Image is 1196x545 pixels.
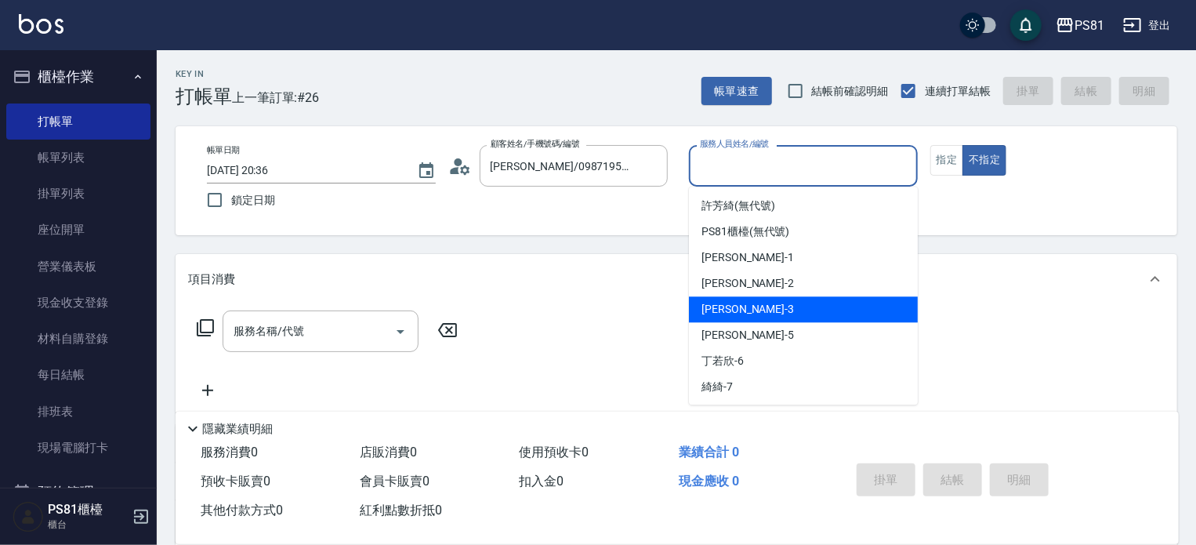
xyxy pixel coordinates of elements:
[6,394,150,430] a: 排班表
[6,56,150,97] button: 櫃檯作業
[6,176,150,212] a: 掛單列表
[176,85,232,107] h3: 打帳單
[701,249,794,266] span: [PERSON_NAME] -1
[491,138,580,150] label: 顧客姓名/手機號碼/編號
[408,152,445,190] button: Choose date, selected date is 2025-10-10
[6,285,150,321] a: 現金收支登錄
[1010,9,1042,41] button: save
[6,357,150,393] a: 每日結帳
[202,421,273,438] p: 隱藏業績明細
[6,472,150,513] button: 預約管理
[1075,16,1104,35] div: PS81
[13,501,44,532] img: Person
[679,445,739,460] span: 業績合計 0
[812,83,889,100] span: 結帳前確認明細
[232,88,320,107] span: 上一筆訂單:#26
[701,327,794,343] span: [PERSON_NAME] -5
[176,69,232,79] h2: Key In
[930,145,964,176] button: 指定
[6,430,150,466] a: 現場電腦打卡
[360,474,429,489] span: 會員卡販賣 0
[1049,9,1111,42] button: PS81
[701,353,744,369] span: 丁若欣 -6
[701,275,794,292] span: [PERSON_NAME] -2
[231,192,275,209] span: 鎖定日期
[19,14,63,34] img: Logo
[701,223,789,240] span: PS81櫃檯 (無代號)
[701,77,772,106] button: 帳單速查
[925,83,991,100] span: 連續打單結帳
[188,271,235,288] p: 項目消費
[6,249,150,285] a: 營業儀表板
[360,503,442,518] span: 紅利點數折抵 0
[360,445,417,460] span: 店販消費 0
[176,254,1177,304] div: 項目消費
[701,198,775,214] span: 許芳綺 (無代號)
[700,138,769,150] label: 服務人員姓名/編號
[6,104,150,140] a: 打帳單
[48,502,128,518] h5: PS81櫃檯
[201,445,258,460] span: 服務消費 0
[679,474,739,489] span: 現金應收 0
[962,145,1006,176] button: 不指定
[701,405,733,421] span: 小芸 -8
[701,379,733,395] span: 綺綺 -7
[201,503,283,518] span: 其他付款方式 0
[388,319,413,344] button: Open
[6,140,150,176] a: 帳單列表
[201,474,270,489] span: 預收卡販賣 0
[6,321,150,357] a: 材料自購登錄
[207,158,401,183] input: YYYY/MM/DD hh:mm
[48,518,128,532] p: 櫃台
[520,474,564,489] span: 扣入金 0
[520,445,589,460] span: 使用預收卡 0
[701,301,794,318] span: [PERSON_NAME] -3
[1117,11,1177,40] button: 登出
[6,212,150,248] a: 座位開單
[207,144,240,156] label: 帳單日期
